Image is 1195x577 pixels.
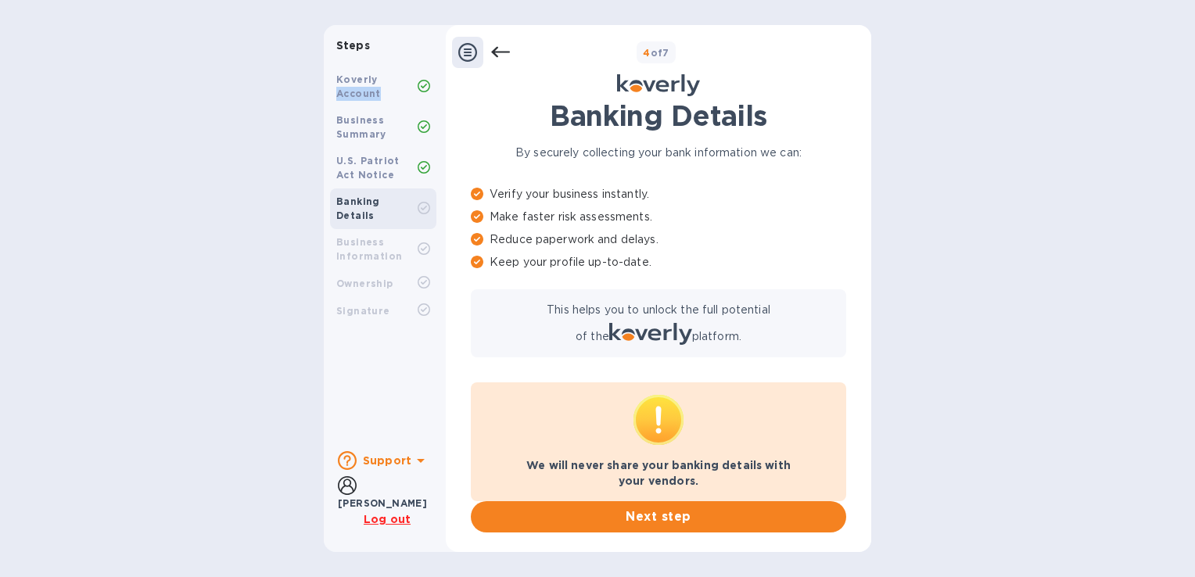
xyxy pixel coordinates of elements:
b: Support [363,454,411,467]
span: 4 [643,47,650,59]
span: Next step [483,507,834,526]
p: Make faster risk assessments. [471,209,846,225]
p: Keep your profile up-to-date. [471,254,846,271]
b: U.S. Patriot Act Notice [336,155,400,181]
p: of the platform. [576,323,741,345]
b: Ownership [336,278,393,289]
u: Log out [364,513,411,525]
button: Next step [471,501,846,532]
b: [PERSON_NAME] [338,497,427,509]
h1: On the Next Screen We'll Ask You to Provide Your Banking Details [471,34,846,132]
b: Business Information [336,236,402,262]
b: of 7 [643,47,669,59]
b: Steps [336,39,370,52]
b: Signature [336,305,390,317]
p: Reduce paperwork and delays. [471,231,846,248]
p: By securely collecting your bank information we can: [471,145,846,161]
p: This helps you to unlock the full potential [547,302,770,318]
p: Verify your business instantly. [471,186,846,202]
p: We will never share your banking details with your vendors. [483,457,834,489]
b: Koverly Account [336,73,381,99]
b: Business Summary [336,114,386,140]
b: Banking Details [336,195,380,221]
